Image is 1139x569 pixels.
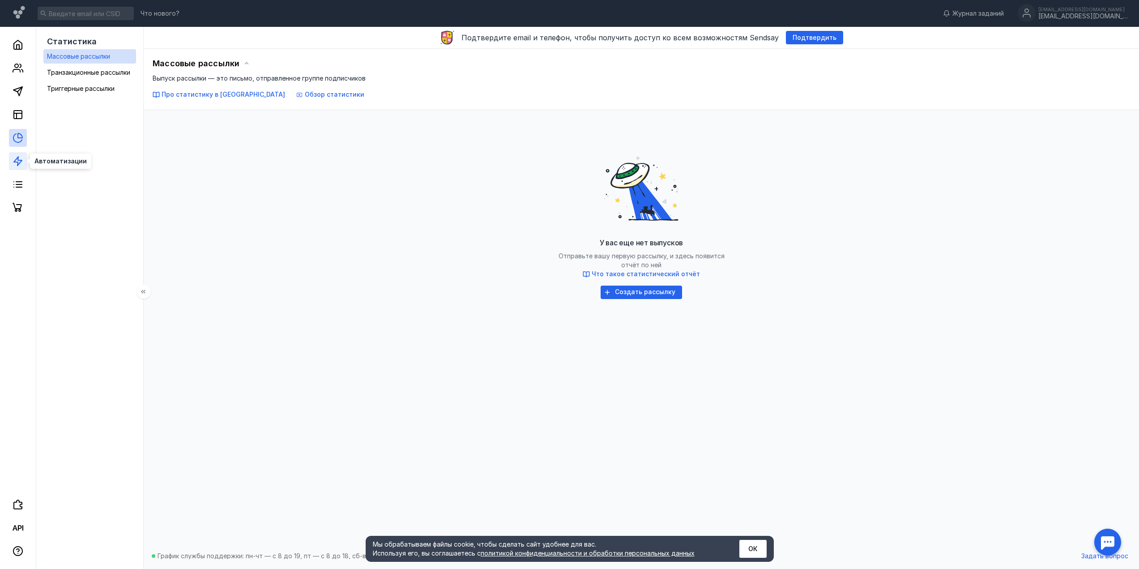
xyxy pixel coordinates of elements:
[158,552,427,560] span: График службы поддержки: пн-чт — с 8 до 19, пт — с 8 до 18, сб-вс — с 10 до 18 (мск)
[47,68,130,76] span: Транзакционные рассылки
[153,74,366,82] span: Выпуск рассылки — это письмо, отправленное группе подписчиков
[43,81,136,96] a: Триггерные рассылки
[38,7,134,20] input: Введите email или CSID
[1038,13,1128,20] div: [EMAIL_ADDRESS][DOMAIN_NAME]
[739,540,767,558] button: ОК
[1077,549,1133,563] button: Задать вопрос
[793,34,836,42] span: Подтвердить
[153,59,239,68] span: Массовые рассылки
[615,288,675,296] span: Создать рассылку
[162,90,285,98] span: Про статистику в [GEOGRAPHIC_DATA]
[47,85,115,92] span: Триггерные рассылки
[305,90,364,98] span: Обзор статистики
[552,252,731,278] span: Отправьте вашу первую рассылку, и здесь появится отчёт по ней
[601,286,682,299] button: Создать рассылку
[786,31,843,44] button: Подтвердить
[43,49,136,64] a: Массовые рассылки
[296,90,364,99] button: Обзор статистики
[1038,7,1128,12] div: [EMAIL_ADDRESS][DOMAIN_NAME]
[600,238,683,247] span: У вас еще нет выпусков
[141,10,179,17] span: Что нового?
[43,65,136,80] a: Транзакционные рассылки
[939,9,1008,18] a: Журнал заданий
[481,549,695,557] a: политикой конфиденциальности и обработки персональных данных
[136,10,184,17] a: Что нового?
[583,270,700,278] button: Что такое статистический отчёт
[1081,552,1128,560] span: Задать вопрос
[47,37,97,46] span: Статистика
[592,270,700,278] span: Что такое статистический отчёт
[952,9,1004,18] span: Журнал заданий
[153,90,285,99] button: Про статистику в [GEOGRAPHIC_DATA]
[34,158,87,164] span: Автоматизации
[47,52,110,60] span: Массовые рассылки
[373,540,717,558] div: Мы обрабатываем файлы cookie, чтобы сделать сайт удобнее для вас. Используя его, вы соглашаетесь c
[461,33,779,42] span: Подтвердите email и телефон, чтобы получить доступ ко всем возможностям Sendsay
